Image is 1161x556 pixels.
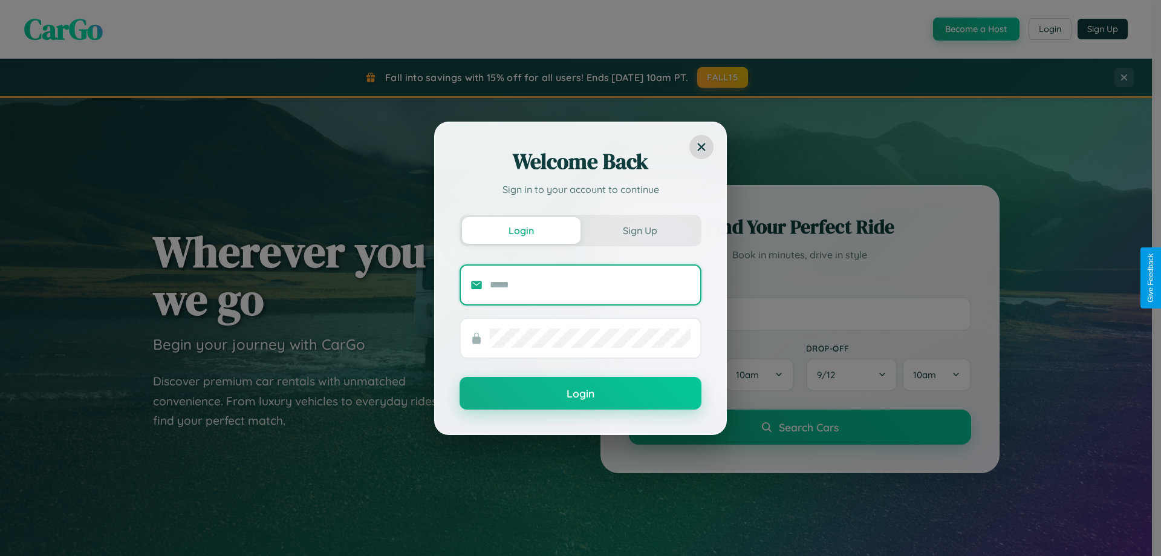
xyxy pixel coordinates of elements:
[580,217,699,244] button: Sign Up
[1146,253,1155,303] div: Give Feedback
[460,377,701,410] button: Login
[460,147,701,176] h2: Welcome Back
[460,182,701,197] p: Sign in to your account to continue
[462,217,580,244] button: Login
